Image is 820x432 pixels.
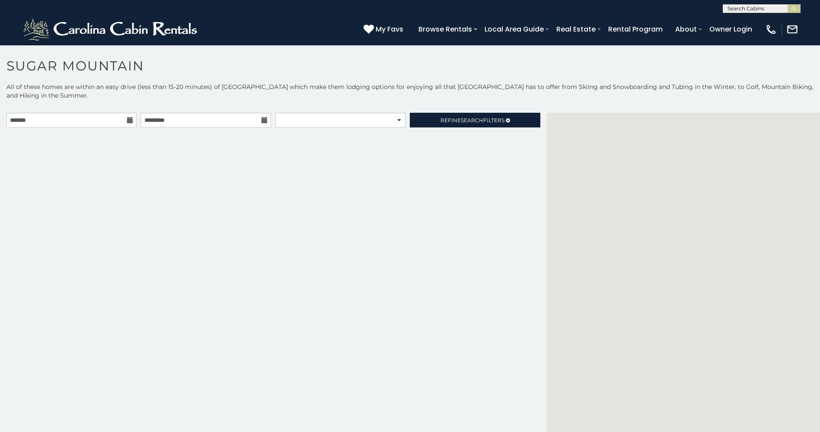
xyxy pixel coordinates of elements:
a: Browse Rentals [414,22,476,37]
a: About [671,22,701,37]
img: phone-regular-white.png [765,23,777,35]
span: My Favs [376,24,403,35]
img: mail-regular-white.png [786,23,798,35]
img: White-1-2.png [22,16,201,42]
a: My Favs [364,24,405,35]
a: Real Estate [552,22,600,37]
span: Refine Filters [440,117,504,124]
a: Owner Login [705,22,756,37]
a: Rental Program [604,22,667,37]
a: RefineSearchFilters [410,113,540,127]
span: Search [461,117,483,124]
a: Local Area Guide [480,22,548,37]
